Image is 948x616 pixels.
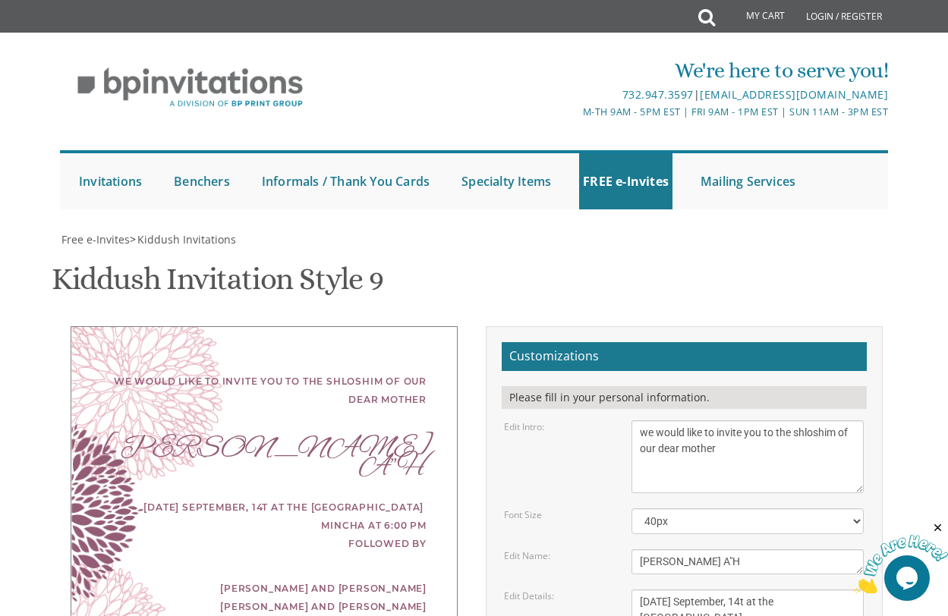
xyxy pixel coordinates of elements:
textarea: With gratitude to Hashem we would like to invite you to the kiddush of our dear daughter/granddau... [631,420,864,493]
a: Benchers [170,153,234,209]
h1: Kiddush Invitation Style 9 [52,262,383,307]
img: BP Invitation Loft [60,56,320,119]
label: Edit Details: [504,589,554,602]
div: we would like to invite you to the shloshim of our dear mother [102,372,427,409]
a: Invitations [75,153,146,209]
div: M-Th 9am - 5pm EST | Fri 9am - 1pm EST | Sun 11am - 3pm EST [337,104,888,120]
span: Free e-Invites [61,232,130,247]
textarea: [PERSON_NAME] [631,549,864,574]
div: [DATE] September, 14t at the [GEOGRAPHIC_DATA] mincha at 6:00 pm followed by [102,498,427,553]
a: 732.947.3597 [622,87,694,102]
div: Please fill in your personal information. [502,386,867,409]
span: Kiddush Invitations [137,232,236,247]
label: Edit Name: [504,549,550,562]
div: [PERSON_NAME] A"H [102,439,427,476]
label: Edit Intro: [504,420,544,433]
a: Kiddush Invitations [136,232,236,247]
a: [EMAIL_ADDRESS][DOMAIN_NAME] [700,87,888,102]
a: Informals / Thank You Cards [258,153,433,209]
iframe: chat widget [854,521,948,593]
div: | [337,86,888,104]
a: FREE e-Invites [579,153,672,209]
a: Specialty Items [458,153,555,209]
a: Free e-Invites [60,232,130,247]
h2: Customizations [502,342,867,371]
label: Font Size [504,508,542,521]
span: > [130,232,236,247]
a: My Cart [713,2,795,32]
div: We're here to serve you! [337,55,888,86]
a: Mailing Services [697,153,799,209]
